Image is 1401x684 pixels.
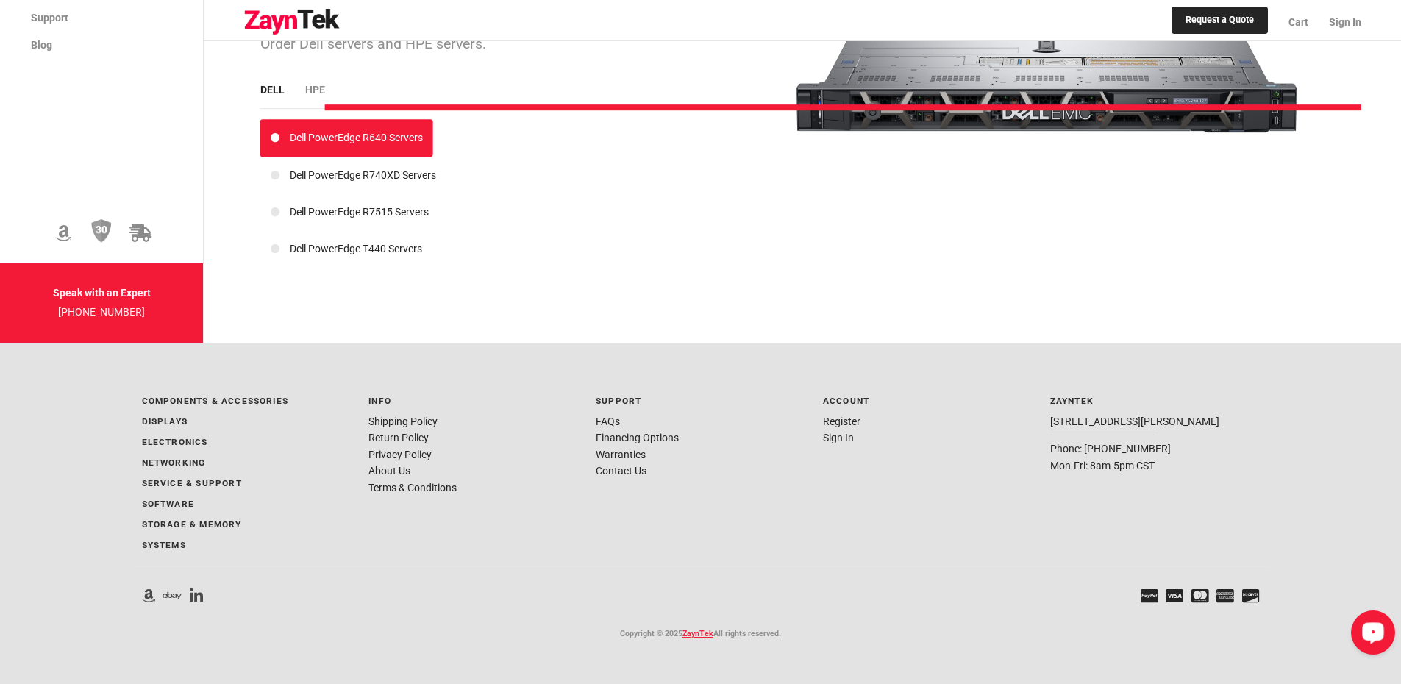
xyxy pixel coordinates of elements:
a: Financing Options [596,432,679,443]
a: Phone: [PHONE_NUMBER] [1050,443,1171,455]
a: Displays [142,416,188,427]
img: 30 Day Return Policy [91,218,112,243]
a: Dell PowerEdge R740XD Servers [271,169,436,181]
a: Contact Us [596,465,646,477]
a: Terms & Conditions [368,482,457,494]
img: logo [243,9,341,35]
small: Copyright © 2025 All rights reserved. [620,629,781,638]
p: ZaynTek [1050,393,1260,409]
a: Request a Quote [1172,7,1268,35]
a: Software [142,499,195,509]
li: AMEX [1209,588,1235,606]
a: About Us [368,465,410,477]
a: Components & Accessories [142,396,289,406]
a: Dell PowerEdge R640 Servers [271,132,423,143]
a: Warranties [596,449,646,460]
a: Cart [1278,4,1319,40]
a: Networking [142,457,206,468]
li: Mastercard [1183,588,1209,606]
p: Support [596,393,805,409]
span: Blog [31,39,52,51]
a: Dell PowerEdge R7515 Servers [271,206,429,218]
li: linkedIn [182,588,203,606]
li: ZaynTek On Amazon [142,588,155,606]
p: Account [823,393,1033,409]
a: Sign In [823,432,854,443]
a: Sign In [1319,4,1361,40]
strong: Speak with an Expert [53,287,151,299]
li: Visa [1158,588,1184,606]
iframe: LiveChat chat widget [1339,605,1401,666]
a: FAQs [596,416,620,427]
a: Shipping Policy [368,416,438,427]
a: Service & Support [142,478,242,488]
span: Cart [1288,16,1308,28]
p: Info [368,393,578,409]
a: Return Policy [368,432,429,443]
a: ZaynTek [682,629,713,638]
a: Storage & Memory [142,519,242,530]
li: Discover [1234,588,1260,606]
li: PayPal [1133,588,1158,606]
a: Dell PowerEdge T440 Servers [271,243,422,254]
a: [PHONE_NUMBER] [58,306,145,318]
li: ZaynTek On Ebay [155,588,182,606]
a: Electronics [142,437,208,447]
span: Support [31,12,68,24]
a: Register [823,416,860,427]
a: Systems [142,540,186,550]
a: Privacy Policy [368,449,432,460]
